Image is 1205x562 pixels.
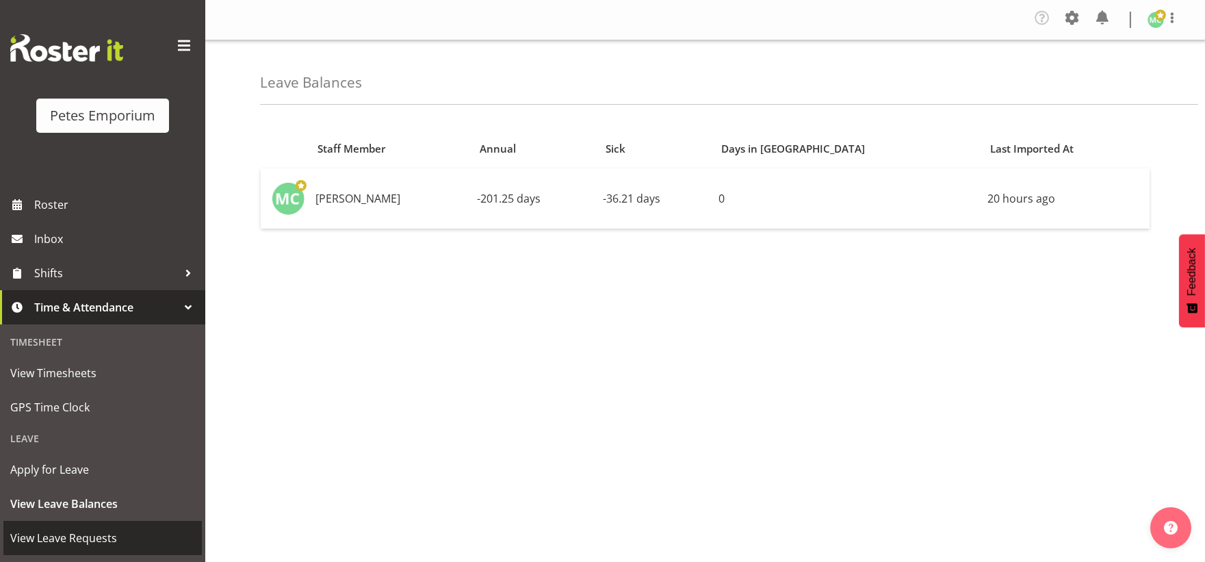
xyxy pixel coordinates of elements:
[3,424,202,452] div: Leave
[34,263,178,283] span: Shifts
[10,397,195,418] span: GPS Time Clock
[1179,234,1205,327] button: Feedback - Show survey
[10,363,195,383] span: View Timesheets
[34,194,198,215] span: Roster
[1164,521,1178,535] img: help-xxl-2.png
[480,141,590,157] div: Annual
[990,141,1142,157] div: Last Imported At
[3,328,202,356] div: Timesheet
[721,141,974,157] div: Days in [GEOGRAPHIC_DATA]
[10,494,195,514] span: View Leave Balances
[260,75,362,90] h4: Leave Balances
[3,487,202,521] a: View Leave Balances
[3,390,202,424] a: GPS Time Clock
[1186,248,1198,296] span: Feedback
[10,528,195,548] span: View Leave Requests
[318,141,464,157] div: Staff Member
[718,191,725,206] span: 0
[50,105,155,126] div: Petes Emporium
[477,191,541,206] span: -201.25 days
[34,229,198,249] span: Inbox
[603,191,660,206] span: -36.21 days
[10,459,195,480] span: Apply for Leave
[3,521,202,555] a: View Leave Requests
[3,452,202,487] a: Apply for Leave
[1148,12,1164,28] img: melissa-cowen2635.jpg
[987,191,1055,206] span: 20 hours ago
[3,356,202,390] a: View Timesheets
[310,168,471,229] td: [PERSON_NAME]
[10,34,123,62] img: Rosterit website logo
[606,141,705,157] div: Sick
[34,297,178,318] span: Time & Attendance
[272,182,305,215] img: melissa-cowen2635.jpg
